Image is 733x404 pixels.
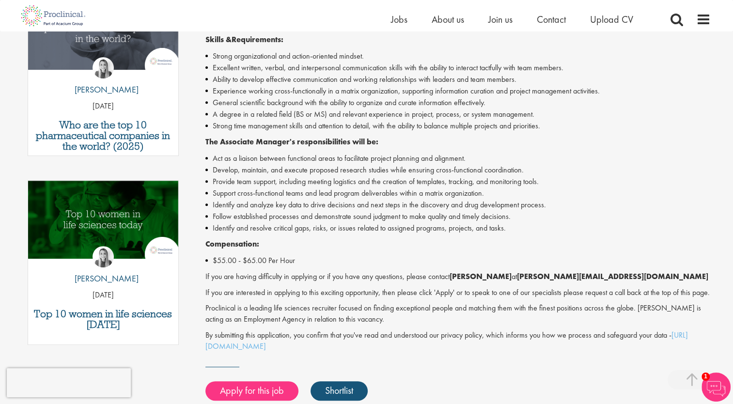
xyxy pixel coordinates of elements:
a: Contact [537,13,566,26]
a: Hannah Burke [PERSON_NAME] [67,246,139,290]
a: Jobs [391,13,407,26]
li: Follow established processes and demonstrate sound judgment to make quality and timely decisions. [205,211,711,222]
li: Support cross-functional teams and lead program deliverables within a matrix organization. [205,187,711,199]
strong: Requirements: [232,34,283,45]
li: Identify and analyze key data to drive decisions and next steps in the discovery and drug develop... [205,199,711,211]
li: Strong time management skills and attention to detail, with the ability to balance multiple proje... [205,120,711,132]
a: Upload CV [590,13,633,26]
strong: [PERSON_NAME] [450,271,512,281]
p: If you are interested in applying to this exciting opportunity, then please click 'Apply' or to s... [205,287,711,298]
p: By submitting this application, you confirm that you've read and understood our privacy policy, w... [205,330,711,352]
span: 1 [702,373,710,381]
p: If you are having difficulty in applying or if you have any questions, please contact at [205,271,711,282]
a: Shortlist [311,381,368,401]
p: [PERSON_NAME] [67,83,139,96]
a: Who are the top 10 pharmaceutical companies in the world? (2025) [33,120,174,152]
li: Ability to develop effective communication and working relationships with leaders and team members. [205,74,711,85]
strong: Skills & [205,34,232,45]
p: [DATE] [28,290,179,301]
li: Develop, maintain, and execute proposed research studies while ensuring cross-functional coordina... [205,164,711,176]
li: Experience working cross-functionally in a matrix organization, supporting information curation a... [205,85,711,97]
img: Hannah Burke [93,246,114,267]
li: A degree in a related field (BS or MS) and relevant experience in project, process, or system man... [205,109,711,120]
img: Top 10 women in life sciences today [28,181,179,259]
a: Hannah Burke [PERSON_NAME] [67,57,139,101]
p: [DATE] [28,101,179,112]
a: Apply for this job [205,381,298,401]
strong: [PERSON_NAME][EMAIL_ADDRESS][DOMAIN_NAME] [517,271,708,281]
li: Excellent written, verbal, and interpersonal communication skills with the ability to interact ta... [205,62,711,74]
img: Hannah Burke [93,57,114,78]
p: Proclinical is a leading life sciences recruiter focused on finding exceptional people and matchi... [205,303,711,325]
a: Join us [488,13,513,26]
a: Link to a post [28,181,179,266]
li: General scientific background with the ability to organize and curate information effectively. [205,97,711,109]
p: [PERSON_NAME] [67,272,139,285]
li: Provide team support, including meeting logistics and the creation of templates, tracking, and mo... [205,176,711,187]
strong: Compensation: [205,239,259,249]
li: $55.00 - $65.00 Per Hour [205,255,711,266]
iframe: reCAPTCHA [7,368,131,397]
a: [URL][DOMAIN_NAME] [205,330,688,351]
li: Strong organizational and action-oriented mindset. [205,50,711,62]
strong: The Associate Manager's responsibilities will be: [205,137,378,147]
li: Act as a liaison between functional areas to facilitate project planning and alignment. [205,153,711,164]
a: About us [432,13,464,26]
a: Top 10 women in life sciences [DATE] [33,309,174,330]
li: Identify and resolve critical gaps, risks, or issues related to assigned programs, projects, and ... [205,222,711,234]
img: Chatbot [702,373,731,402]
